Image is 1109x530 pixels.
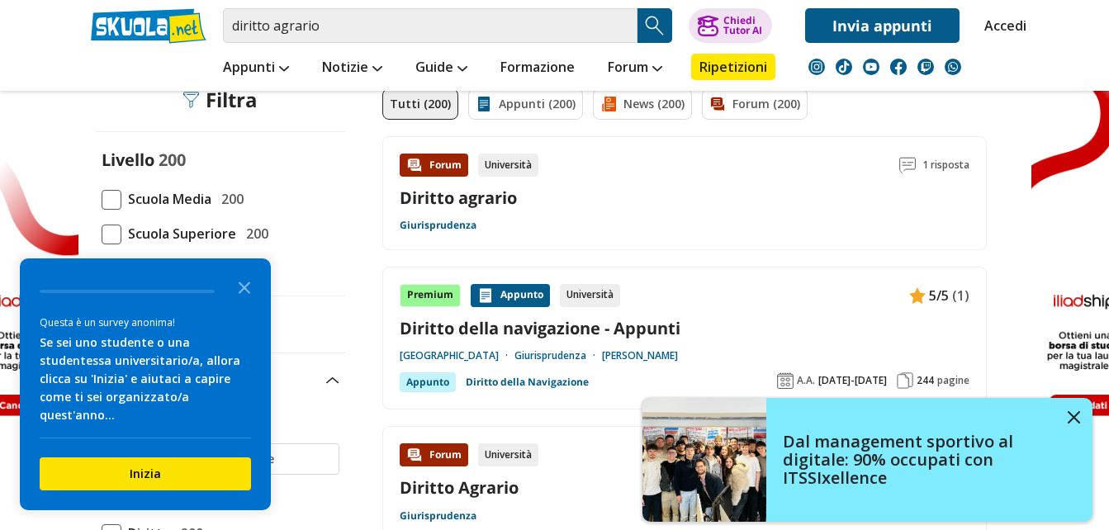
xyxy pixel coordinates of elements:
img: instagram [808,59,825,75]
span: 200 [215,188,244,210]
div: Forum [400,154,468,177]
a: Invia appunti [805,8,960,43]
img: Appunti filtro contenuto [476,96,492,112]
span: 244 [917,374,934,387]
div: Appunto [400,372,456,392]
a: [PERSON_NAME] [602,349,678,362]
span: pagine [937,374,969,387]
img: Filtra filtri mobile [182,92,199,108]
img: close [1068,411,1080,424]
div: Università [560,284,620,307]
img: Appunti contenuto [477,287,494,304]
button: Search Button [637,8,672,43]
span: [DATE]-[DATE] [818,374,887,387]
a: Formazione [496,54,579,83]
a: Giurisprudenza [514,349,602,362]
a: Forum (200) [702,88,808,120]
button: Inizia [40,457,251,490]
div: Forum [400,443,468,466]
span: 5/5 [929,285,949,306]
div: Università [478,154,538,177]
span: (1) [952,285,969,306]
div: Chiedi Tutor AI [723,16,762,35]
span: 200 [239,223,268,244]
img: Pagine [897,372,913,389]
a: Giurisprudenza [400,509,476,523]
img: tiktok [836,59,852,75]
button: Close the survey [228,270,261,303]
input: Cerca appunti, riassunti o versioni [223,8,637,43]
span: A.A. [797,374,815,387]
a: Giurisprudenza [400,219,476,232]
a: Appunti [219,54,293,83]
img: youtube [863,59,879,75]
div: Università [478,443,538,466]
img: facebook [890,59,907,75]
span: 200 [197,258,226,279]
a: News (200) [593,88,692,120]
div: Appunto [471,284,550,307]
a: Forum [604,54,666,83]
div: Premium [400,284,461,307]
a: Notizie [318,54,386,83]
a: Tutti (200) [382,88,458,120]
img: Forum contenuto [406,157,423,173]
span: 200 [159,149,186,171]
img: Forum contenuto [406,447,423,463]
a: Dal management sportivo al digitale: 90% occupati con ITSSIxellence [642,398,1092,522]
h4: Dal management sportivo al digitale: 90% occupati con ITSSIxellence [783,433,1055,487]
button: ChiediTutor AI [689,8,772,43]
span: Scuola Media [121,188,211,210]
a: Diritto agrario [400,187,517,209]
div: Questa è un survey anonima! [40,315,251,330]
span: 1 risposta [922,154,969,177]
img: Anno accademico [777,372,794,389]
a: Ripetizioni [691,54,775,80]
div: Se sei uno studente o una studentessa universitario/a, allora clicca su 'Inizia' e aiutaci a capi... [40,334,251,424]
img: Apri e chiudi sezione [326,377,339,384]
img: Cerca appunti, riassunti o versioni [642,13,667,38]
span: Università [121,258,194,279]
div: Survey [20,258,271,510]
a: Diritto della Navigazione [466,372,589,392]
label: Livello [102,149,154,171]
a: Diritto della navigazione - Appunti [400,317,969,339]
img: WhatsApp [945,59,961,75]
a: Accedi [984,8,1019,43]
a: Appunti (200) [468,88,583,120]
img: Forum filtro contenuto [709,96,726,112]
span: Scuola Superiore [121,223,236,244]
a: Guide [411,54,472,83]
a: Diritto Agrario [400,476,519,499]
a: [GEOGRAPHIC_DATA] [400,349,514,362]
img: Commenti lettura [899,157,916,173]
img: News filtro contenuto [600,96,617,112]
div: Filtra [182,88,258,111]
img: Appunti contenuto [909,287,926,304]
img: twitch [917,59,934,75]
